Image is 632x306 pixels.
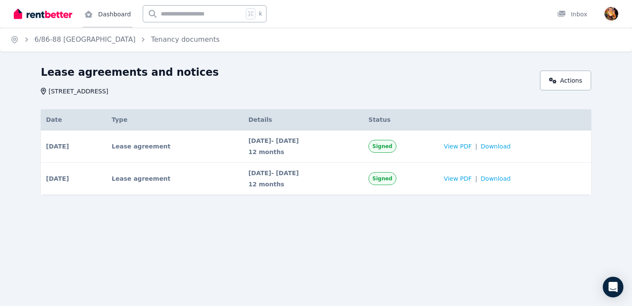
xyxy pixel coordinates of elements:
div: Inbox [557,10,587,19]
span: [DATE] [46,174,69,183]
img: Magdalena Ewa Hajduk [604,7,618,21]
th: Date [41,109,107,130]
h1: Lease agreements and notices [41,65,219,79]
span: Download [481,174,511,183]
span: 12 months [249,180,358,189]
a: Tenancy documents [151,35,219,43]
span: k [259,10,262,17]
span: View PDF [444,142,472,151]
td: Lease agreement [107,130,243,163]
span: [DATE] - [DATE] [249,169,358,177]
th: Details [243,109,363,130]
td: Lease agreement [107,163,243,195]
span: | [475,142,477,151]
span: [DATE] - [DATE] [249,136,358,145]
th: Type [107,109,243,130]
img: RentBetter [14,7,72,20]
th: Status [363,109,439,130]
span: | [475,174,477,183]
div: Open Intercom Messenger [603,277,623,297]
span: 12 months [249,148,358,156]
span: Signed [372,143,393,150]
span: Download [481,142,511,151]
a: 6/86-88 [GEOGRAPHIC_DATA] [34,35,135,43]
a: Actions [540,71,591,90]
span: View PDF [444,174,472,183]
span: Signed [372,175,393,182]
span: [DATE] [46,142,69,151]
span: [STREET_ADDRESS] [49,87,108,96]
